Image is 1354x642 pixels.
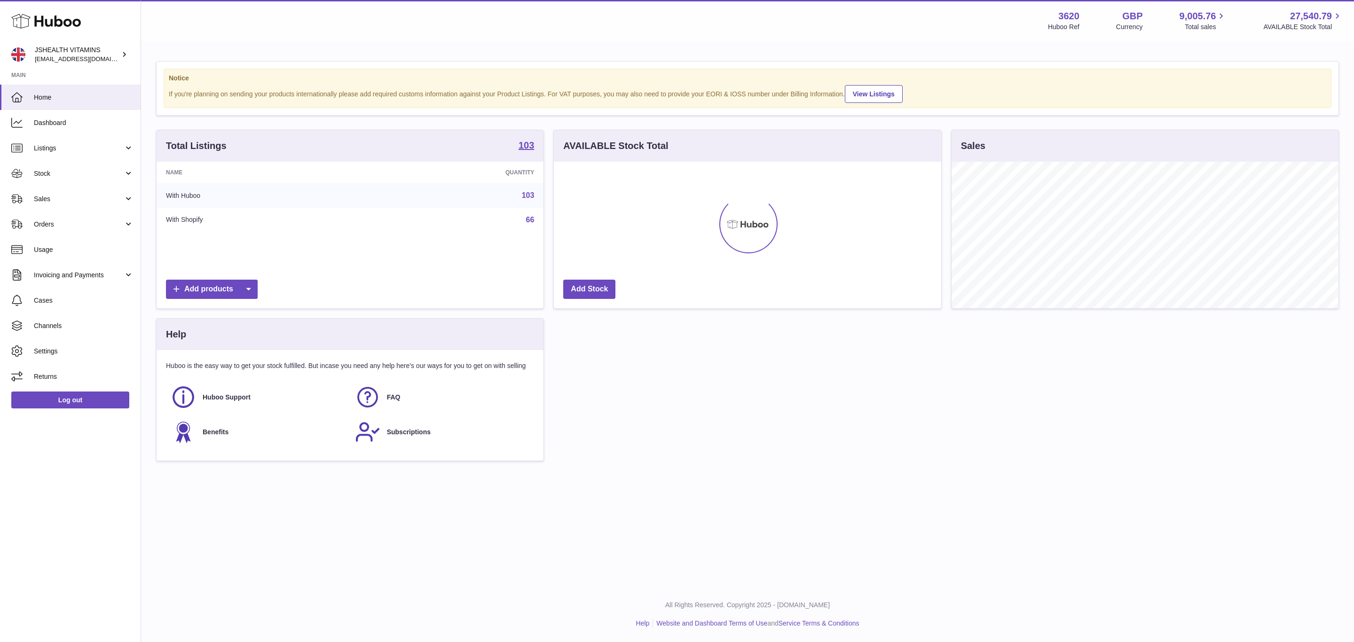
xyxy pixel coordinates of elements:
[636,619,650,627] a: Help
[11,47,25,62] img: internalAdmin-3620@internal.huboo.com
[845,85,903,103] a: View Listings
[1122,10,1142,23] strong: GBP
[166,140,227,152] h3: Total Listings
[203,428,228,437] span: Benefits
[563,280,615,299] a: Add Stock
[34,144,124,153] span: Listings
[1263,10,1343,31] a: 27,540.79 AVAILABLE Stock Total
[1290,10,1332,23] span: 27,540.79
[34,118,134,127] span: Dashboard
[157,208,365,232] td: With Shopify
[169,84,1326,103] div: If you're planning on sending your products internationally please add required customs informati...
[1058,10,1079,23] strong: 3620
[522,191,535,199] a: 103
[519,141,534,150] strong: 103
[34,220,124,229] span: Orders
[157,183,365,208] td: With Huboo
[1180,10,1216,23] span: 9,005.76
[166,328,186,341] h3: Help
[157,162,365,183] th: Name
[34,321,134,330] span: Channels
[171,419,346,445] a: Benefits
[1048,23,1079,31] div: Huboo Ref
[34,169,124,178] span: Stock
[1180,10,1227,31] a: 9,005.76 Total sales
[779,619,859,627] a: Service Terms & Conditions
[171,384,346,410] a: Huboo Support
[653,619,859,628] li: and
[563,140,668,152] h3: AVAILABLE Stock Total
[387,428,431,437] span: Subscriptions
[34,245,134,254] span: Usage
[34,372,134,381] span: Returns
[35,46,119,63] div: JSHEALTH VITAMINS
[203,393,251,402] span: Huboo Support
[149,601,1346,610] p: All Rights Reserved. Copyright 2025 - [DOMAIN_NAME]
[34,93,134,102] span: Home
[34,271,124,280] span: Invoicing and Payments
[1185,23,1227,31] span: Total sales
[387,393,401,402] span: FAQ
[1116,23,1143,31] div: Currency
[34,347,134,356] span: Settings
[365,162,543,183] th: Quantity
[355,419,530,445] a: Subscriptions
[11,391,129,408] a: Log out
[169,74,1326,83] strong: Notice
[1263,23,1343,31] span: AVAILABLE Stock Total
[355,384,530,410] a: FAQ
[656,619,767,627] a: Website and Dashboard Terms of Use
[34,195,124,204] span: Sales
[961,140,985,152] h3: Sales
[519,141,534,152] a: 103
[166,361,534,370] p: Huboo is the easy way to get your stock fulfilled. But incase you need any help here's our ways f...
[34,296,134,305] span: Cases
[526,216,535,224] a: 66
[35,55,138,63] span: [EMAIL_ADDRESS][DOMAIN_NAME]
[166,280,258,299] a: Add products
